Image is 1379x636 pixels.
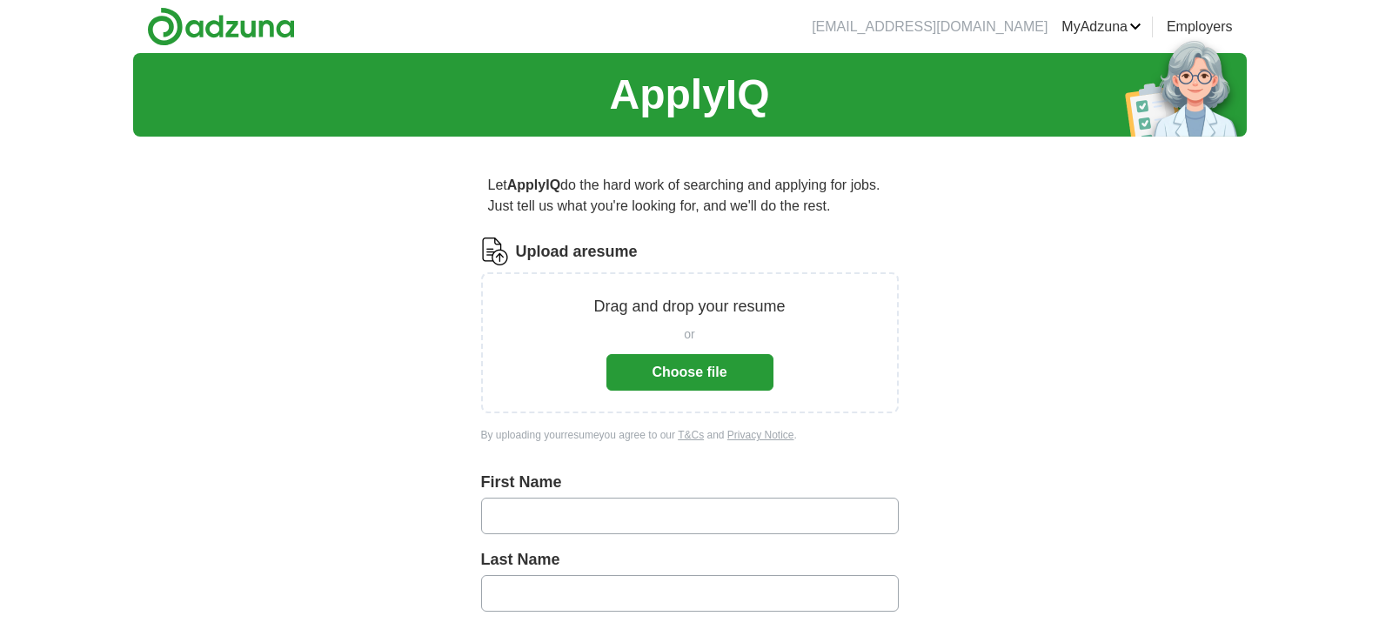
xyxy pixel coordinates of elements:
[507,177,560,192] strong: ApplyIQ
[481,168,899,224] p: Let do the hard work of searching and applying for jobs. Just tell us what you're looking for, an...
[147,7,295,46] img: Adzuna logo
[481,238,509,265] img: CV Icon
[1167,17,1233,37] a: Employers
[609,64,769,126] h1: ApplyIQ
[481,548,899,572] label: Last Name
[684,325,694,344] span: or
[516,240,638,264] label: Upload a resume
[1061,17,1141,37] a: MyAdzuna
[812,17,1048,37] li: [EMAIL_ADDRESS][DOMAIN_NAME]
[593,295,785,318] p: Drag and drop your resume
[606,354,773,391] button: Choose file
[727,429,794,441] a: Privacy Notice
[481,427,899,443] div: By uploading your resume you agree to our and .
[481,471,899,494] label: First Name
[678,429,704,441] a: T&Cs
